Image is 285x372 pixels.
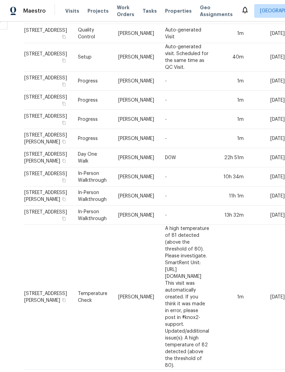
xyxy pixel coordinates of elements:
[249,72,285,91] td: [DATE]
[113,91,160,110] td: [PERSON_NAME]
[61,196,67,202] button: Copy Address
[160,167,215,187] td: -
[160,206,215,225] td: -
[249,110,285,129] td: [DATE]
[160,43,215,72] td: Auto-generated visit. Scheduled for the same time as QC Visit.
[24,110,72,129] td: [STREET_ADDRESS]
[87,8,109,14] span: Projects
[249,91,285,110] td: [DATE]
[215,110,249,129] td: 1m
[249,206,285,225] td: [DATE]
[23,8,46,14] span: Maestro
[165,8,192,14] span: Properties
[160,187,215,206] td: -
[24,129,72,148] td: [STREET_ADDRESS][PERSON_NAME]
[113,167,160,187] td: [PERSON_NAME]
[215,225,249,370] td: 1m
[61,216,67,222] button: Copy Address
[160,225,215,370] td: A high temperature of 81 detected (above the threshold of 80). Please investigate. SmartRent Unit...
[215,129,249,148] td: 1m
[160,91,215,110] td: -
[113,72,160,91] td: [PERSON_NAME]
[61,297,67,303] button: Copy Address
[72,167,113,187] td: In-Person Walkthrough
[113,187,160,206] td: [PERSON_NAME]
[24,24,72,43] td: [STREET_ADDRESS]
[72,91,113,110] td: Progress
[215,24,249,43] td: 1m
[160,72,215,91] td: -
[160,110,215,129] td: -
[72,206,113,225] td: In-Person Walkthrough
[249,43,285,72] td: [DATE]
[113,110,160,129] td: [PERSON_NAME]
[249,167,285,187] td: [DATE]
[61,139,67,145] button: Copy Address
[61,81,67,88] button: Copy Address
[215,91,249,110] td: 1m
[117,4,134,18] span: Work Orders
[72,24,113,43] td: Quality Control
[72,110,113,129] td: Progress
[24,225,72,370] td: [STREET_ADDRESS][PERSON_NAME]
[61,34,67,40] button: Copy Address
[72,225,113,370] td: Temperature Check
[61,177,67,183] button: Copy Address
[215,43,249,72] td: 40m
[160,24,215,43] td: Auto-generated Visit
[215,187,249,206] td: 11h 1m
[72,187,113,206] td: In-Person Walkthrough
[249,24,285,43] td: [DATE]
[113,206,160,225] td: [PERSON_NAME]
[215,148,249,167] td: 22h 51m
[24,91,72,110] td: [STREET_ADDRESS]
[249,148,285,167] td: [DATE]
[215,206,249,225] td: 13h 32m
[113,129,160,148] td: [PERSON_NAME]
[113,43,160,72] td: [PERSON_NAME]
[113,148,160,167] td: [PERSON_NAME]
[24,148,72,167] td: [STREET_ADDRESS][PERSON_NAME]
[72,148,113,167] td: Day One Walk
[160,148,215,167] td: D0W
[72,72,113,91] td: Progress
[24,167,72,187] td: [STREET_ADDRESS]
[72,43,113,72] td: Setup
[200,4,233,18] span: Geo Assignments
[61,101,67,107] button: Copy Address
[61,57,67,64] button: Copy Address
[24,43,72,72] td: [STREET_ADDRESS]
[61,120,67,126] button: Copy Address
[113,24,160,43] td: [PERSON_NAME]
[61,158,67,164] button: Copy Address
[65,8,79,14] span: Visits
[249,129,285,148] td: [DATE]
[160,129,215,148] td: -
[24,206,72,225] td: [STREET_ADDRESS]
[24,72,72,91] td: [STREET_ADDRESS]
[72,129,113,148] td: Progress
[24,187,72,206] td: [STREET_ADDRESS][PERSON_NAME]
[249,225,285,370] td: [DATE]
[215,72,249,91] td: 1m
[249,187,285,206] td: [DATE]
[113,225,160,370] td: [PERSON_NAME]
[142,9,157,13] span: Tasks
[215,167,249,187] td: 10h 34m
